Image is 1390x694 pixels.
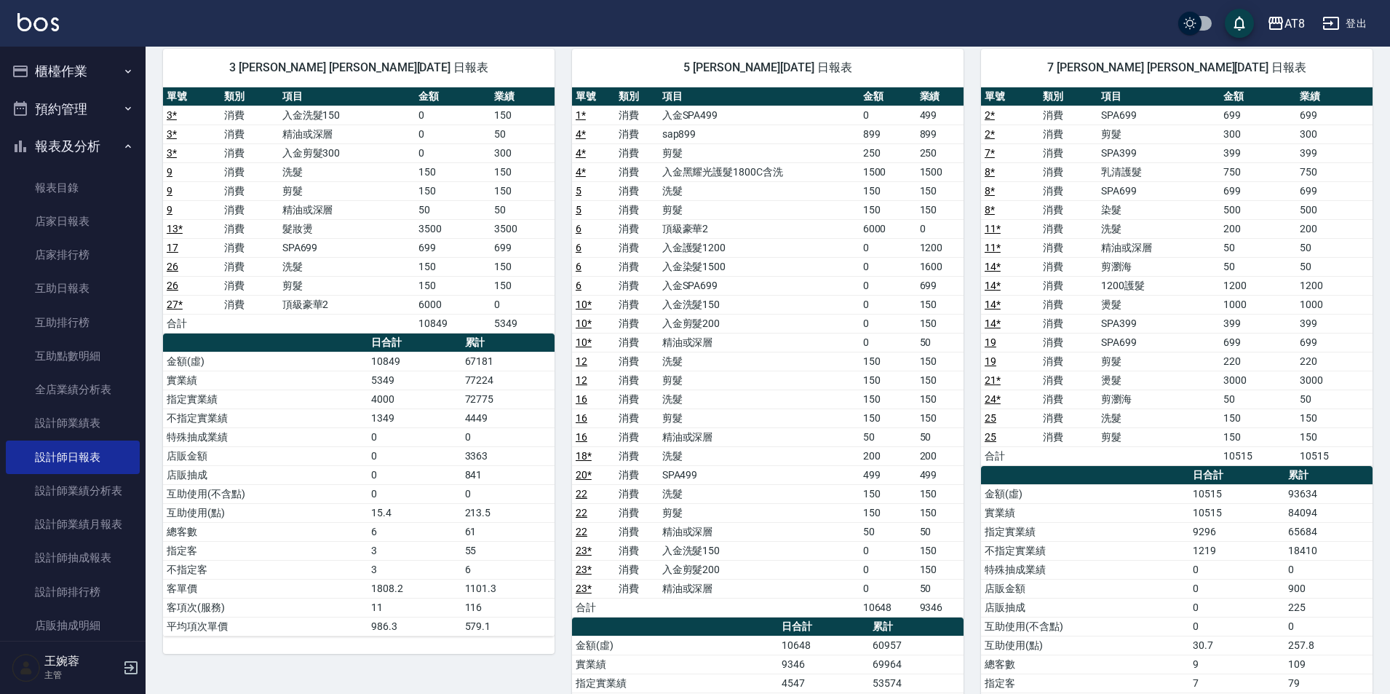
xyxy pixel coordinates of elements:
td: 消費 [221,276,278,295]
td: 消費 [615,276,658,295]
a: 26 [167,280,178,291]
td: 10515 [1296,446,1373,465]
td: 150 [1296,409,1373,427]
td: 150 [916,200,964,219]
a: 互助排行榜 [6,306,140,339]
td: 消費 [1039,106,1097,125]
td: 150 [916,371,964,390]
a: 店家排行榜 [6,238,140,272]
td: 不指定實業績 [163,409,368,427]
button: 櫃檯作業 [6,52,140,90]
td: 洗髮 [659,446,859,465]
a: 26 [167,261,178,272]
td: 6000 [859,219,916,238]
td: 699 [916,276,964,295]
a: 互助點數明細 [6,339,140,373]
td: 200 [859,446,916,465]
p: 主管 [44,669,119,682]
td: 50 [491,125,555,143]
td: 899 [859,125,916,143]
td: 500 [1220,200,1296,219]
td: 220 [1220,352,1296,371]
td: 150 [859,200,916,219]
td: 剪髮 [279,276,416,295]
th: 日合計 [368,334,461,352]
td: 消費 [1039,143,1097,162]
td: 消費 [221,106,278,125]
td: 洗髮 [279,257,416,276]
a: 17 [167,242,178,253]
td: 10849 [368,352,461,371]
th: 金額 [1220,87,1296,106]
td: 150 [916,409,964,427]
td: 3500 [415,219,491,238]
td: 消費 [1039,200,1097,219]
td: 200 [916,446,964,465]
td: 消費 [615,390,658,409]
button: save [1225,9,1254,38]
td: 150 [916,181,964,200]
td: 剪髮 [1097,427,1220,446]
td: SPA699 [1097,181,1220,200]
td: 消費 [615,446,658,465]
td: 150 [859,371,916,390]
td: 150 [916,295,964,314]
td: 消費 [1039,409,1097,427]
th: 類別 [1039,87,1097,106]
td: 5349 [491,314,555,333]
td: 消費 [1039,238,1097,257]
td: 10515 [1220,446,1296,465]
td: 0 [859,238,916,257]
td: 消費 [1039,333,1097,352]
td: 0 [415,143,491,162]
td: 0 [916,219,964,238]
td: 1000 [1296,295,1373,314]
td: 消費 [615,181,658,200]
td: 72775 [461,390,555,409]
td: 特殊抽成業績 [163,427,368,446]
h5: 王婉蓉 [44,654,119,669]
td: 剪髮 [1097,352,1220,371]
td: 消費 [615,200,658,219]
td: 0 [368,427,461,446]
td: 0 [415,125,491,143]
td: 399 [1296,314,1373,333]
td: 67181 [461,352,555,371]
td: 1000 [1220,295,1296,314]
a: 9 [167,166,172,178]
a: 設計師抽成報表 [6,541,140,575]
td: 髮妝燙 [279,219,416,238]
td: 洗髮 [659,390,859,409]
td: 剪髮 [1097,125,1220,143]
td: 50 [1296,390,1373,409]
td: 150 [1220,427,1296,446]
td: 消費 [221,295,278,314]
td: 699 [1220,333,1296,352]
td: 50 [491,200,555,219]
a: 5 [576,185,581,197]
td: 50 [1220,238,1296,257]
td: 0 [859,314,916,333]
table: a dense table [163,87,555,334]
a: 6 [576,280,581,291]
td: 0 [368,446,461,465]
a: 22 [576,526,587,537]
span: 3 [PERSON_NAME] [PERSON_NAME][DATE] 日報表 [180,60,537,75]
a: 設計師業績表 [6,406,140,440]
td: 200 [1220,219,1296,238]
td: 入金洗髮150 [659,295,859,314]
td: 150 [415,276,491,295]
td: 洗髮 [659,352,859,371]
td: 50 [1296,257,1373,276]
td: sap899 [659,125,859,143]
table: a dense table [981,87,1373,466]
td: 4000 [368,390,461,409]
td: 699 [491,238,555,257]
td: 洗髮 [1097,409,1220,427]
th: 項目 [279,87,416,106]
td: 消費 [221,181,278,200]
a: 12 [576,355,587,367]
td: 150 [491,162,555,181]
td: 0 [368,465,461,484]
td: 699 [415,238,491,257]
